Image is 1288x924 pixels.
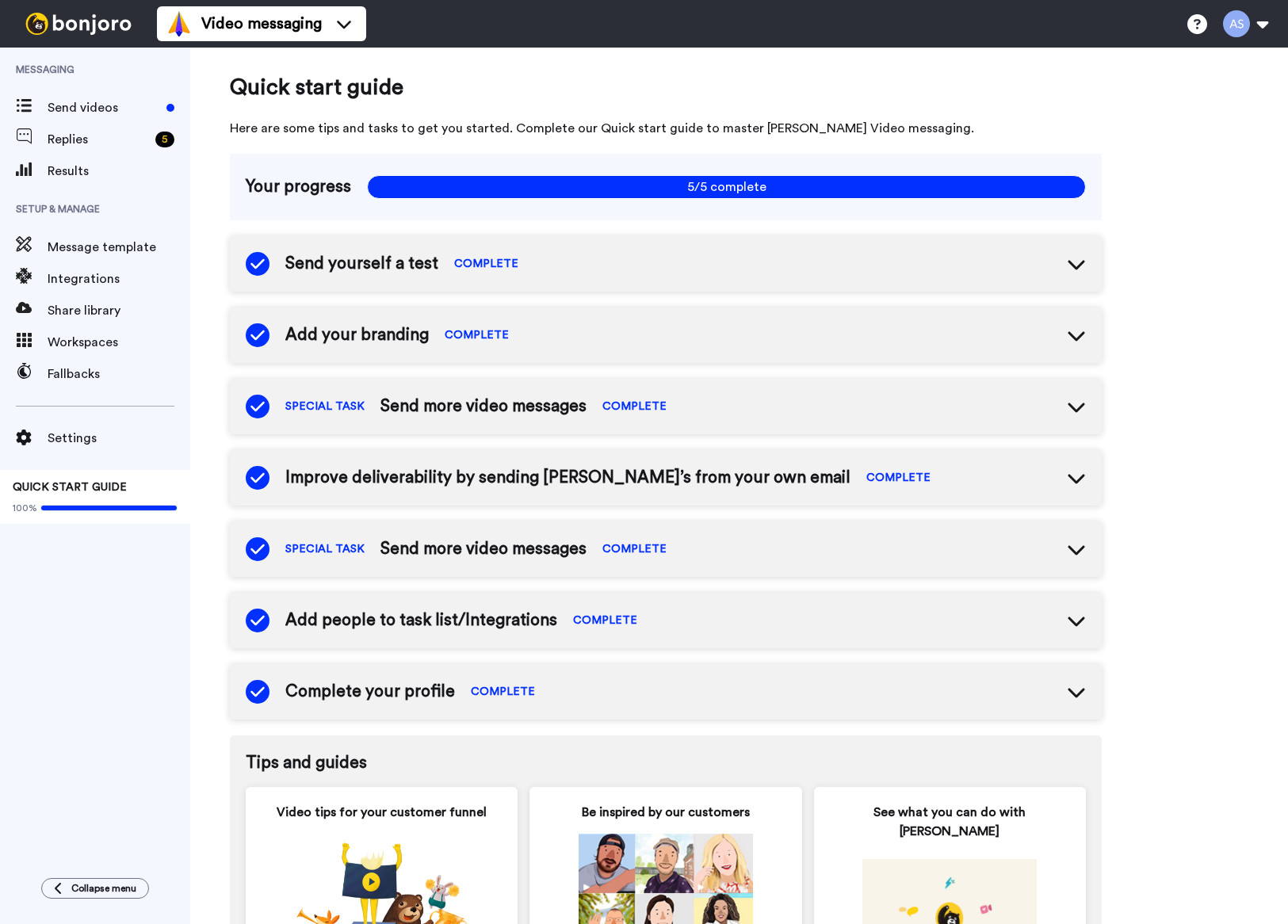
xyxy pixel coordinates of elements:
[41,878,149,899] button: Collapse menu
[573,613,637,628] span: COMPLETE
[166,11,192,36] img: vm-color.svg
[866,470,931,486] span: COMPLETE
[380,537,587,561] span: Send more video messages
[230,71,1102,103] span: Quick start guide
[471,684,535,700] span: COMPLETE
[155,132,174,147] div: 5
[201,13,322,35] span: Video messaging
[19,13,138,35] img: bj-logo-header-white.svg
[48,301,190,320] span: Share library
[48,333,190,352] span: Workspaces
[285,252,438,276] span: Send yourself a test
[367,175,1086,199] span: 5/5 complete
[13,502,37,514] span: 100%
[582,803,750,822] span: Be inspired by our customers
[48,365,190,384] span: Fallbacks
[285,541,365,557] span: SPECIAL TASK
[48,238,190,257] span: Message template
[602,399,667,414] span: COMPLETE
[445,327,509,343] span: COMPLETE
[285,323,429,347] span: Add your branding
[13,482,127,493] span: QUICK START GUIDE
[285,466,850,490] span: Improve deliverability by sending [PERSON_NAME]’s from your own email
[230,119,1102,138] span: Here are some tips and tasks to get you started. Complete our Quick start guide to master [PERSON...
[246,175,351,199] span: Your progress
[285,680,455,704] span: Complete your profile
[48,98,160,117] span: Send videos
[48,130,149,149] span: Replies
[602,541,667,557] span: COMPLETE
[454,256,518,272] span: COMPLETE
[277,803,487,822] span: Video tips for your customer funnel
[246,751,1086,775] span: Tips and guides
[830,803,1070,841] span: See what you can do with [PERSON_NAME]
[380,395,587,418] span: Send more video messages
[48,162,190,181] span: Results
[48,269,190,288] span: Integrations
[71,882,136,895] span: Collapse menu
[48,429,190,448] span: Settings
[285,609,557,632] span: Add people to task list/Integrations
[285,399,365,414] span: SPECIAL TASK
